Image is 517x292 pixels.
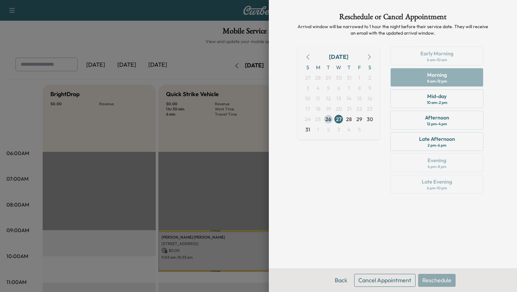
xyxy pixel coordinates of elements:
[327,84,330,92] span: 5
[305,105,310,113] span: 17
[326,105,331,113] span: 19
[316,84,320,92] span: 4
[348,84,350,92] span: 7
[427,100,447,105] div: 10 am - 2 pm
[356,105,362,113] span: 22
[347,105,352,113] span: 21
[336,105,342,113] span: 20
[427,143,446,148] div: 2 pm - 6 pm
[344,62,354,73] span: T
[317,126,319,133] span: 1
[427,92,447,100] div: Mid-day
[302,62,313,73] span: S
[337,84,340,92] span: 6
[346,115,352,123] span: 28
[325,74,331,82] span: 29
[333,62,344,73] span: W
[367,95,372,102] span: 16
[425,114,449,121] div: Afternoon
[347,126,351,133] span: 4
[305,74,311,82] span: 27
[305,115,311,123] span: 24
[306,84,309,92] span: 3
[316,105,321,113] span: 18
[315,74,321,82] span: 28
[367,115,373,123] span: 30
[354,274,416,287] button: Cancel Appointment
[313,62,323,73] span: M
[419,135,455,143] div: Late Afternoon
[305,95,310,102] span: 10
[297,23,489,36] p: Arrival window will be narrowed to 1 hour the night before their service date. They will receive ...
[337,126,340,133] span: 3
[364,62,375,73] span: S
[297,13,489,23] h1: Reschedule or Cancel Appointment
[329,52,348,62] div: [DATE]
[346,95,352,102] span: 14
[336,95,341,102] span: 13
[347,74,352,82] span: 31
[357,95,362,102] span: 15
[327,126,330,133] span: 2
[336,115,342,123] span: 27
[316,95,320,102] span: 11
[323,62,333,73] span: T
[358,74,360,82] span: 1
[326,95,331,102] span: 12
[427,121,447,127] div: 12 pm - 4 pm
[336,74,342,82] span: 30
[356,115,362,123] span: 29
[358,126,361,133] span: 5
[358,84,361,92] span: 8
[331,274,352,287] button: Back
[305,126,310,133] span: 31
[325,115,331,123] span: 26
[367,105,373,113] span: 23
[368,74,371,82] span: 2
[368,84,371,92] span: 9
[354,62,364,73] span: F
[315,115,321,123] span: 25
